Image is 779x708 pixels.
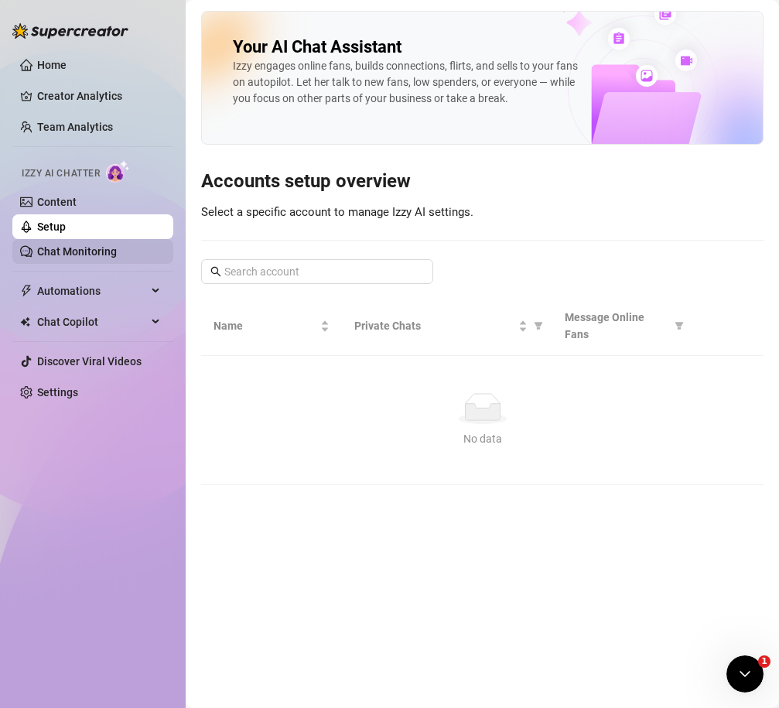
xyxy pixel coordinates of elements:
span: Name [214,317,317,334]
span: filter [675,321,684,330]
span: filter [531,314,546,337]
span: filter [671,306,687,346]
a: Setup [37,221,66,233]
span: Izzy AI Chatter [22,166,100,181]
th: Name [201,296,342,356]
span: Private Chats [354,317,516,334]
div: Izzy engages online fans, builds connections, flirts, and sells to your fans on autopilot. Let he... [233,58,583,107]
a: Home [37,59,67,71]
h2: Your AI Chat Assistant [233,36,401,58]
input: Search account [224,263,412,280]
h3: Accounts setup overview [201,169,764,194]
span: filter [534,321,543,330]
span: Automations [37,279,147,303]
a: Team Analytics [37,121,113,133]
a: Discover Viral Videos [37,355,142,368]
span: Message Online Fans [565,309,668,343]
span: Select a specific account to manage Izzy AI settings. [201,205,473,219]
iframe: Intercom live chat [726,655,764,693]
th: Private Chats [342,296,553,356]
img: AI Chatter [106,160,130,183]
a: Settings [37,386,78,398]
a: Creator Analytics [37,84,161,108]
a: Chat Monitoring [37,245,117,258]
img: logo-BBDzfeDw.svg [12,23,128,39]
span: Chat Copilot [37,310,147,334]
a: Content [37,196,77,208]
div: No data [220,430,745,447]
img: Chat Copilot [20,316,30,327]
span: thunderbolt [20,285,32,297]
span: search [210,266,221,277]
span: 1 [758,655,770,668]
